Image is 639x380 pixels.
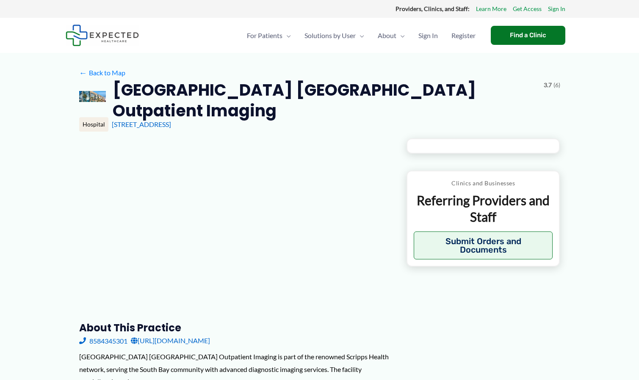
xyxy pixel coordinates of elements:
[247,21,282,50] span: For Patients
[79,69,87,77] span: ←
[396,5,470,12] strong: Providers, Clinics, and Staff:
[414,178,553,189] p: Clinics and Businesses
[418,21,438,50] span: Sign In
[548,3,565,14] a: Sign In
[513,3,542,14] a: Get Access
[79,321,393,334] h3: About this practice
[356,21,364,50] span: Menu Toggle
[79,66,125,79] a: ←Back to Map
[414,192,553,225] p: Referring Providers and Staff
[553,80,560,91] span: (6)
[476,3,506,14] a: Learn More
[79,117,108,132] div: Hospital
[378,21,396,50] span: About
[112,120,171,128] a: [STREET_ADDRESS]
[412,21,445,50] a: Sign In
[304,21,356,50] span: Solutions by User
[79,334,127,347] a: 8584345301
[240,21,298,50] a: For PatientsMenu Toggle
[451,21,476,50] span: Register
[414,231,553,259] button: Submit Orders and Documents
[371,21,412,50] a: AboutMenu Toggle
[445,21,482,50] a: Register
[298,21,371,50] a: Solutions by UserMenu Toggle
[544,80,552,91] span: 3.7
[282,21,291,50] span: Menu Toggle
[240,21,482,50] nav: Primary Site Navigation
[131,334,210,347] a: [URL][DOMAIN_NAME]
[66,25,139,46] img: Expected Healthcare Logo - side, dark font, small
[491,26,565,45] a: Find a Clinic
[113,80,537,121] h2: [GEOGRAPHIC_DATA] [GEOGRAPHIC_DATA] Outpatient Imaging
[396,21,405,50] span: Menu Toggle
